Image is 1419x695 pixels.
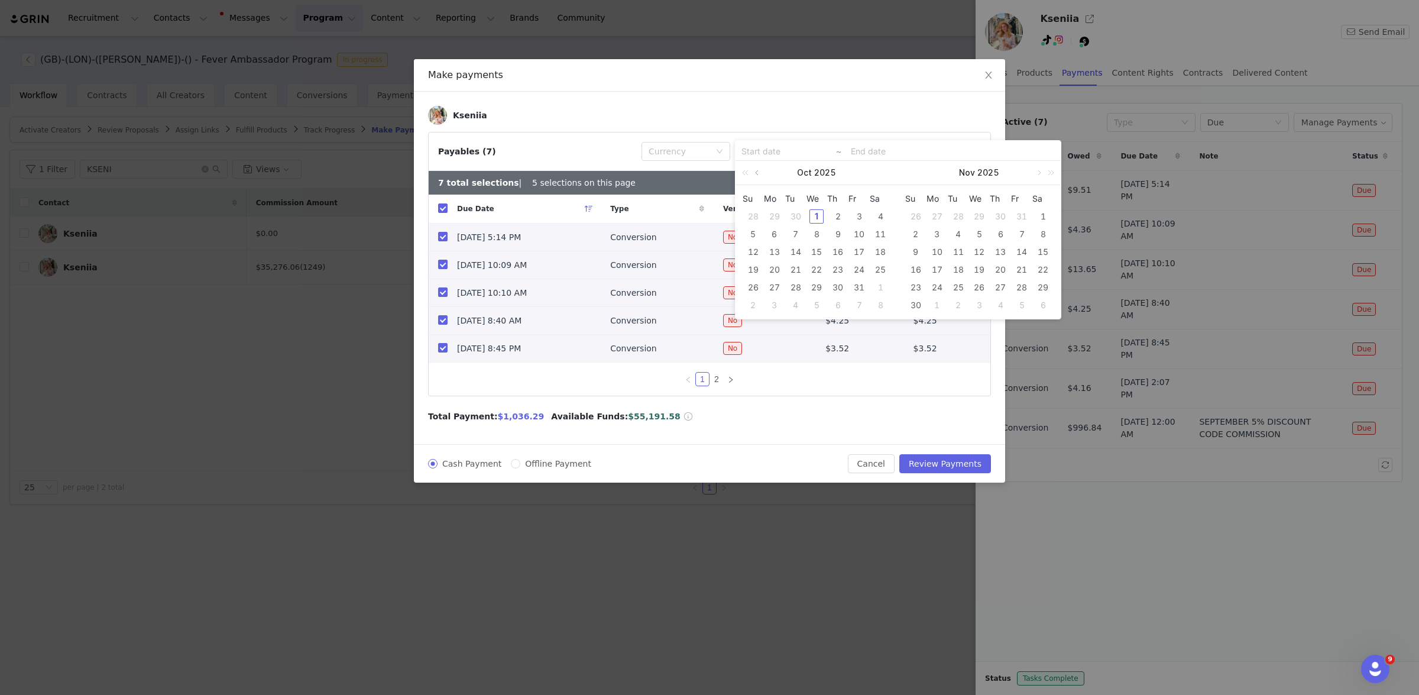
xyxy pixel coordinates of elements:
a: 2 [710,373,723,386]
div: 6 [767,227,782,241]
span: $4.25 [825,315,849,327]
iframe: Intercom live chat [1361,655,1389,683]
td: November 19, 2025 [969,261,990,279]
li: 2 [710,372,724,386]
a: Kseniia [428,106,487,125]
td: November 15, 2025 [1032,243,1054,261]
div: 30 [993,209,1007,224]
span: Total Payment: [428,410,498,423]
div: 30 [789,209,803,224]
th: Sat [1032,190,1054,208]
th: Fri [1011,190,1032,208]
div: 7 [789,227,803,241]
td: November 2, 2025 [743,296,764,314]
td: October 18, 2025 [870,243,891,261]
td: November 21, 2025 [1011,261,1032,279]
div: 2 [831,209,845,224]
div: 6 [1036,298,1050,312]
div: 22 [1036,263,1050,277]
td: November 30, 2025 [905,296,926,314]
div: 16 [831,245,845,259]
td: October 12, 2025 [743,243,764,261]
td: November 1, 2025 [870,279,891,296]
a: 2025 [976,161,1000,185]
button: Cancel [848,454,895,473]
div: 10 [930,245,944,259]
td: November 7, 2025 [848,296,870,314]
th: Thu [990,190,1011,208]
td: October 4, 2025 [870,208,891,225]
div: 2 [909,227,923,241]
span: Sa [1032,193,1054,204]
span: We [969,193,990,204]
td: October 20, 2025 [764,261,785,279]
span: Su [743,193,764,204]
td: October 26, 2025 [905,208,926,225]
div: 19 [746,263,760,277]
td: October 29, 2025 [806,279,828,296]
div: 2 [746,298,760,312]
td: October 10, 2025 [848,225,870,243]
a: Next year (Control + right) [1041,161,1057,185]
div: 29 [972,209,986,224]
div: 25 [873,263,887,277]
td: October 9, 2025 [827,225,848,243]
i: icon: close [984,70,993,80]
a: Next month (PageDown) [1033,161,1044,185]
td: November 6, 2025 [990,225,1011,243]
div: 13 [767,245,782,259]
div: 3 [852,209,866,224]
div: Kseniia [453,111,487,120]
span: Th [990,193,1011,204]
span: $3.52 [825,342,849,355]
td: November 13, 2025 [990,243,1011,261]
div: 5 [972,227,986,241]
div: 13 [993,245,1007,259]
a: Oct [796,161,813,185]
div: 9 [831,227,845,241]
div: 14 [1015,245,1029,259]
li: Previous Page [681,372,695,386]
td: October 14, 2025 [785,243,806,261]
td: October 25, 2025 [870,261,891,279]
div: 10 [852,227,866,241]
article: Payables [428,132,991,396]
div: 4 [789,298,803,312]
div: 1 [809,209,824,224]
div: | 5 selections on this page [438,177,636,189]
th: Sun [905,190,926,208]
td: November 27, 2025 [990,279,1011,296]
span: $1,036.29 [498,412,545,421]
div: 18 [873,245,887,259]
div: 30 [831,280,845,295]
span: Th [827,193,848,204]
div: 28 [1015,280,1029,295]
th: Mon [926,190,948,208]
td: October 28, 2025 [948,208,969,225]
td: November 23, 2025 [905,279,926,296]
td: October 15, 2025 [806,243,828,261]
td: October 8, 2025 [806,225,828,243]
a: Nov [958,161,976,185]
div: 4 [951,227,966,241]
td: October 17, 2025 [848,243,870,261]
div: 18 [951,263,966,277]
a: 1 [696,373,709,386]
div: 17 [930,263,944,277]
i: icon: down [716,148,723,156]
th: Thu [827,190,848,208]
td: November 5, 2025 [806,296,828,314]
span: $3.52 [913,342,937,355]
span: Due Date [457,203,494,214]
div: 20 [993,263,1007,277]
div: Currency [649,146,710,157]
div: 6 [831,298,845,312]
div: 1 [1036,209,1050,224]
div: 4 [993,298,1007,312]
div: 26 [972,280,986,295]
div: 1 [930,298,944,312]
span: [DATE] 8:40 AM [457,315,521,327]
td: November 10, 2025 [926,243,948,261]
td: October 29, 2025 [969,208,990,225]
td: October 6, 2025 [764,225,785,243]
